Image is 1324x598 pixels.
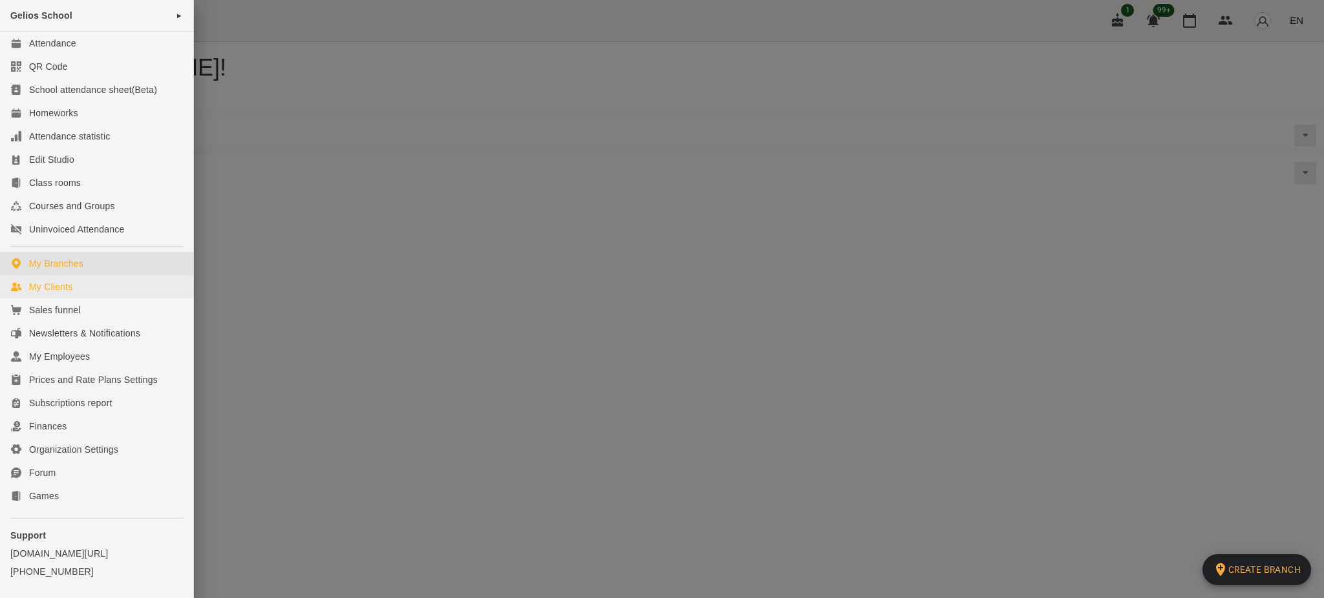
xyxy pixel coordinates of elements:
div: Courses and Groups [29,200,115,212]
div: Class rooms [29,176,81,189]
p: Support [10,529,183,542]
div: Uninvoiced Attendance [29,223,124,236]
div: My Clients [29,280,72,293]
div: Sales funnel [29,304,80,316]
div: QR Code [29,60,68,73]
div: My Branches [29,257,83,270]
div: Homeworks [29,107,78,119]
div: Subscriptions report [29,397,112,409]
div: Games [29,490,59,502]
a: [DOMAIN_NAME][URL] [10,547,183,560]
div: Prices and Rate Plans Settings [29,373,158,386]
div: Organization Settings [29,443,118,456]
div: My Employees [29,350,90,363]
div: Forum [29,466,56,479]
div: Edit Studio [29,153,74,166]
div: Finances [29,420,67,433]
div: Attendance statistic [29,130,110,143]
span: Gelios School [10,10,72,21]
div: Newsletters & Notifications [29,327,140,340]
div: Attendance [29,37,76,50]
div: School attendance sheet(Beta) [29,83,157,96]
a: [PHONE_NUMBER] [10,565,183,578]
span: ► [176,10,183,21]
